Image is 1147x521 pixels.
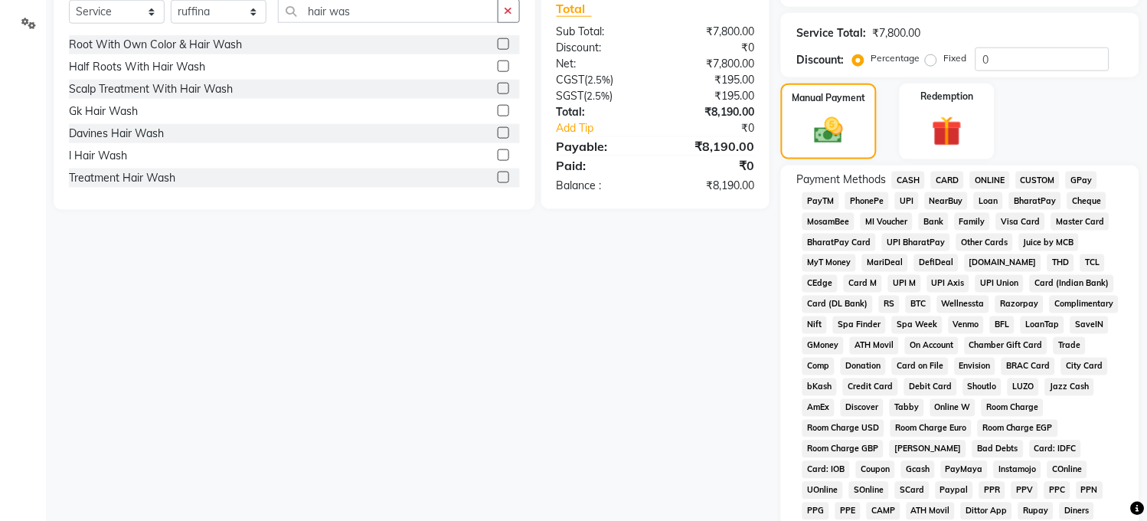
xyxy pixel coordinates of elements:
[833,316,886,334] span: Spa Finder
[806,114,851,147] img: _cash.svg
[69,126,164,142] div: Davines Hair Wash
[796,25,866,41] div: Service Total:
[545,156,655,175] div: Paid:
[796,172,886,188] span: Payment Methods
[888,275,921,293] span: UPI M
[862,254,908,272] span: MariDeal
[919,213,949,231] span: Bank
[975,275,1024,293] span: UPI Union
[545,137,655,156] div: Payable:
[871,51,920,65] label: Percentage
[557,1,592,17] span: Total
[845,192,889,210] span: PhonePe
[890,441,966,458] span: [PERSON_NAME]
[1030,275,1114,293] span: Card (Indian Bank)
[931,172,964,189] span: CARD
[982,399,1044,417] span: Room Charge
[802,254,856,272] span: MyT Money
[1021,316,1064,334] span: LoanTap
[1019,234,1080,251] span: Juice by MCB
[1047,254,1074,272] span: THD
[655,40,766,56] div: ₹0
[796,52,844,68] div: Discount:
[69,170,175,186] div: Treatment Hair Wash
[557,89,584,103] span: SGST
[1061,358,1108,375] span: City Card
[1002,358,1055,375] span: BRAC Card
[965,254,1042,272] span: [DOMAIN_NAME]
[69,103,138,120] div: Gk Hair Wash
[69,37,242,53] div: Root With Own Color & Hair Wash
[802,192,839,210] span: PayTM
[802,337,844,355] span: GMoney
[949,316,985,334] span: Venmo
[978,420,1058,437] span: Room Charge EGP
[956,234,1013,251] span: Other Cards
[557,73,585,87] span: CGST
[655,24,766,40] div: ₹7,800.00
[1009,192,1061,210] span: BharatPay
[943,51,966,65] label: Fixed
[925,192,969,210] span: NearBuy
[914,254,959,272] span: DefiDeal
[937,296,990,313] span: Wellnessta
[802,213,855,231] span: MosamBee
[995,296,1044,313] span: Razorpay
[867,503,900,520] span: CAMP
[69,148,127,164] div: l Hair Wash
[955,213,991,231] span: Family
[927,275,970,293] span: UPI Axis
[802,420,884,437] span: Room Charge USD
[890,399,924,417] span: Tabby
[69,59,205,75] div: Half Roots With Hair Wash
[1047,461,1087,479] span: COnline
[941,461,989,479] span: PayMaya
[856,461,895,479] span: Coupon
[879,296,900,313] span: RS
[861,213,913,231] span: MI Voucher
[906,296,931,313] span: BTC
[930,399,976,417] span: Online W
[979,482,1005,500] span: PPR
[890,420,972,437] span: Room Charge Euro
[1067,192,1106,210] span: Cheque
[1070,316,1109,334] span: SaveIN
[545,56,655,72] div: Net:
[655,88,766,104] div: ₹195.00
[802,503,829,520] span: PPG
[1045,378,1094,396] span: Jazz Cash
[882,234,950,251] span: UPI BharatPay
[1011,482,1038,500] span: PPV
[835,503,861,520] span: PPE
[895,482,930,500] span: SCard
[802,399,835,417] span: AmEx
[974,192,1003,210] span: Loan
[655,137,766,156] div: ₹8,190.00
[655,72,766,88] div: ₹195.00
[69,81,233,97] div: Scalp Treatment With Hair Wash
[545,104,655,120] div: Total:
[802,378,837,396] span: bKash
[923,113,971,149] img: _gift.svg
[841,358,886,375] span: Donation
[545,40,655,56] div: Discount:
[872,25,920,41] div: ₹7,800.00
[802,461,850,479] span: Card: IOB
[972,441,1024,458] span: Bad Debts
[1016,172,1060,189] span: CUSTOM
[892,358,949,375] span: Card on File
[588,74,611,86] span: 2.5%
[892,172,925,189] span: CASH
[850,337,899,355] span: ATH Movil
[1051,213,1109,231] span: Master Card
[802,441,884,458] span: Room Charge GBP
[1030,441,1082,458] span: Card: IDFC
[904,378,957,396] span: Debit Card
[1018,503,1054,520] span: Rupay
[802,358,835,375] span: Comp
[587,90,610,102] span: 2.5%
[907,503,956,520] span: ATH Movil
[843,378,898,396] span: Credit Card
[905,337,959,355] span: On Account
[655,104,766,120] div: ₹8,190.00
